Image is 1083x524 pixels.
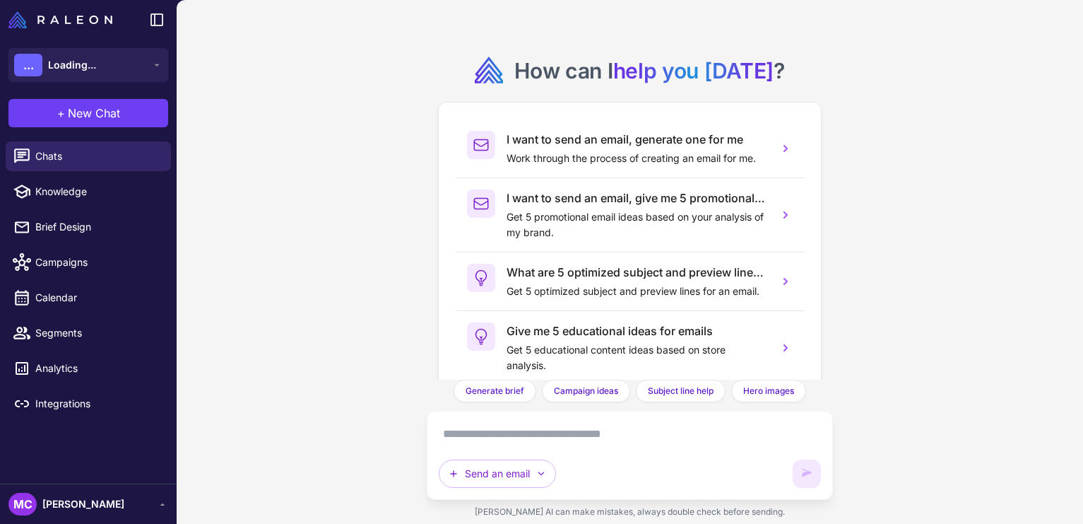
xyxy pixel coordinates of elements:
[8,493,37,516] div: MC
[6,283,171,313] a: Calendar
[42,496,124,512] span: [PERSON_NAME]
[6,177,171,206] a: Knowledge
[507,284,767,299] p: Get 5 optimized subject and preview lines for an email.
[6,389,171,419] a: Integrations
[743,385,794,397] span: Hero images
[35,396,160,412] span: Integrations
[439,460,556,488] button: Send an email
[8,48,168,82] button: ...Loading...
[466,385,524,397] span: Generate brief
[507,131,767,148] h3: I want to send an email, generate one for me
[507,264,767,281] h3: What are 5 optimized subject and preview lines for an email?
[6,318,171,348] a: Segments
[554,385,618,397] span: Campaign ideas
[613,58,774,83] span: help you [DATE]
[35,219,160,235] span: Brief Design
[6,248,171,277] a: Campaigns
[57,105,65,122] span: +
[48,57,96,73] span: Loading...
[35,149,160,164] span: Chats
[648,385,714,397] span: Subject line help
[6,212,171,242] a: Brief Design
[14,54,42,76] div: ...
[507,151,767,166] p: Work through the process of creating an email for me.
[6,354,171,383] a: Analytics
[35,361,160,376] span: Analytics
[542,380,630,402] button: Campaign ideas
[427,500,833,524] div: [PERSON_NAME] AI can make mistakes, always double check before sending.
[514,57,785,85] h2: How can I ?
[507,322,767,339] h3: Give me 5 educational ideas for emails
[636,380,726,402] button: Subject line help
[507,342,767,373] p: Get 5 educational content ideas based on store analysis.
[8,99,168,127] button: +New Chat
[731,380,806,402] button: Hero images
[454,380,536,402] button: Generate brief
[6,141,171,171] a: Chats
[35,184,160,199] span: Knowledge
[8,11,112,28] img: Raleon Logo
[35,290,160,305] span: Calendar
[68,105,120,122] span: New Chat
[35,325,160,341] span: Segments
[507,190,767,206] h3: I want to send an email, give me 5 promotional email ideas.
[35,255,160,270] span: Campaigns
[507,209,767,240] p: Get 5 promotional email ideas based on your analysis of my brand.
